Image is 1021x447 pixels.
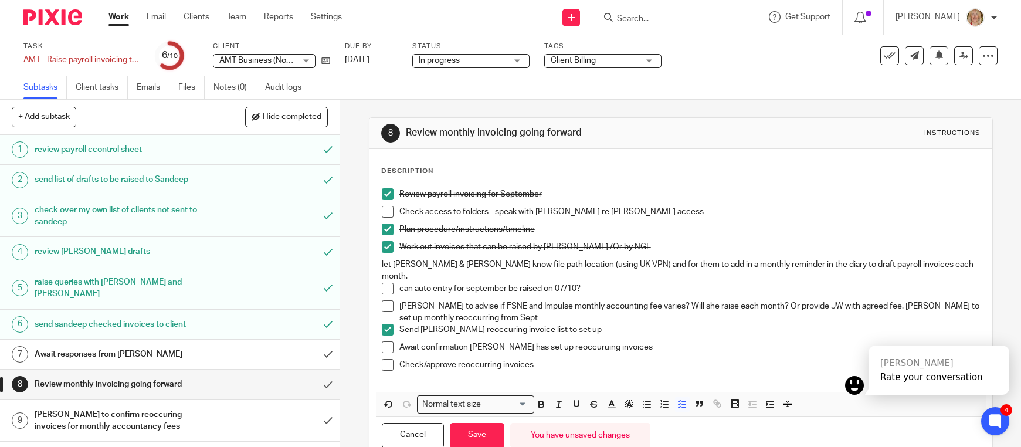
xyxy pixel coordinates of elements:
div: 4 [1000,404,1012,416]
a: Reports [264,11,293,23]
div: AMT - Raise payroll invoicing to clients [23,54,141,66]
p: Check access to folders - speak with [PERSON_NAME] re [PERSON_NAME] access [399,206,980,218]
a: Work [108,11,129,23]
h1: Await responses from [PERSON_NAME] [35,346,214,363]
p: Review payroll invoicing for September [399,188,980,200]
h1: review payroll ccontrol sheet [35,141,214,158]
a: Audit logs [265,76,310,99]
div: 9 [12,412,28,429]
a: Notes (0) [213,76,256,99]
p: Plan procedure/instructions/timeline [399,223,980,235]
span: [DATE] [345,56,369,64]
img: JW%20photo.JPG [966,8,985,27]
div: 1 [12,141,28,158]
h1: Review monthly invoicing going forward [35,375,214,393]
label: Task [23,42,141,51]
p: Await confirmation [PERSON_NAME] has set up reoccuruing invoices [399,341,980,353]
img: Pixie [23,9,82,25]
p: [PERSON_NAME] [896,11,960,23]
h1: [PERSON_NAME] to confirm reoccuring invoices for monthly accountancy fees [35,406,214,436]
img: kai.png [845,376,864,395]
span: Hide completed [263,113,321,122]
p: Send [PERSON_NAME] reoccuring invoice list to set up [399,324,980,336]
p: Check/approve reoccurring invoices [399,359,980,371]
p: Description [381,167,433,176]
h1: check over my own list of clients not sent to sandeep [35,201,214,231]
a: Subtasks [23,76,67,99]
h1: review [PERSON_NAME] drafts [35,243,214,260]
span: AMT Business (Northumbria) Limited [219,56,354,65]
label: Client [213,42,330,51]
h1: Review monthly invoicing going forward [406,127,705,139]
span: Client Billing [551,56,596,65]
label: Status [412,42,530,51]
small: /10 [167,53,178,59]
div: [PERSON_NAME] [880,357,998,369]
a: Email [147,11,166,23]
a: Client tasks [76,76,128,99]
div: 5 [12,280,28,296]
a: Clients [184,11,209,23]
div: 8 [381,124,400,143]
span: In progress [419,56,460,65]
div: 7 [12,346,28,363]
h1: send sandeep checked invoices to client [35,316,214,333]
div: Instructions [924,128,981,138]
button: Hide completed [245,107,328,127]
div: 3 [12,208,28,224]
div: Search for option [417,395,534,414]
p: [PERSON_NAME] to advise if FSNE and Impulse monthly accounting fee varies? Will she raise each mo... [399,300,980,324]
h1: send list of drafts to be raised to Sandeep [35,171,214,188]
span: Get Support [785,13,830,21]
a: Files [178,76,205,99]
div: Rate your conversation [880,371,998,383]
div: 2 [12,172,28,188]
div: 6 [12,316,28,333]
h1: raise queries with [PERSON_NAME] and [PERSON_NAME] [35,273,214,303]
div: 6 [162,49,178,62]
div: 8 [12,376,28,392]
label: Tags [544,42,662,51]
div: 4 [12,244,28,260]
span: Normal text size [420,398,484,411]
p: can auto entry for september be raised on 07/10? [399,283,980,294]
button: + Add subtask [12,107,76,127]
a: Team [227,11,246,23]
p: let [PERSON_NAME] & [PERSON_NAME] know file path location (using UK VPN) and for them to add in a... [382,259,980,283]
a: Settings [311,11,342,23]
input: Search for option [485,398,527,411]
p: Work out invoices that can be raised by [PERSON_NAME] /Or by NGL [399,241,980,253]
a: Emails [137,76,169,99]
input: Search [616,14,721,25]
label: Due by [345,42,398,51]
